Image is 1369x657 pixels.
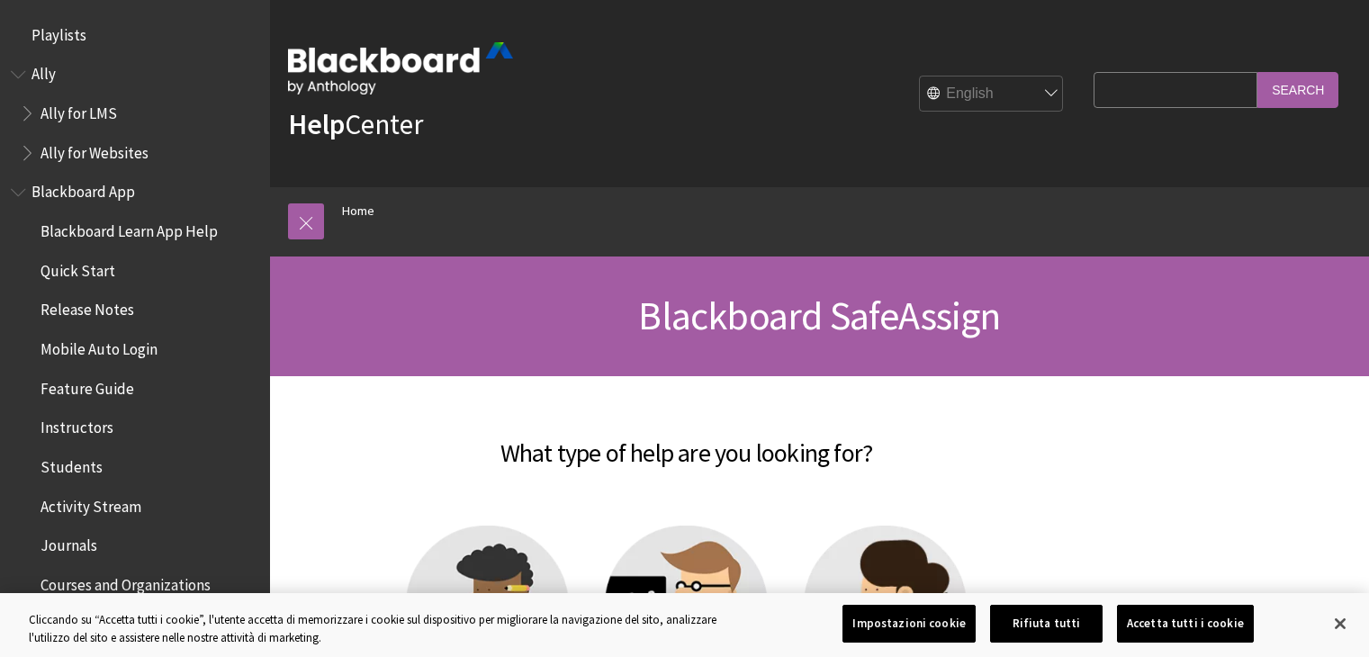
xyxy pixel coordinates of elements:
strong: Help [288,106,345,142]
select: Site Language Selector [920,76,1064,112]
img: Blackboard by Anthology [288,42,513,94]
a: Home [342,200,374,222]
span: Blackboard App [32,177,135,202]
button: Rifiuta tutti [990,605,1103,643]
span: Ally for Websites [41,138,149,162]
span: Students [41,452,103,476]
span: Ally [32,59,56,84]
span: Activity Stream [41,491,141,516]
span: Blackboard SafeAssign [638,291,1000,340]
span: Release Notes [41,295,134,319]
h2: What type of help are you looking for? [288,412,1085,472]
span: Quick Start [41,256,115,280]
span: Blackboard Learn App Help [41,216,218,240]
span: Playlists [32,20,86,44]
button: Accetta tutti i cookie [1117,605,1254,643]
span: Mobile Auto Login [41,334,158,358]
a: HelpCenter [288,106,423,142]
span: Feature Guide [41,373,134,398]
div: Cliccando su “Accetta tutti i cookie”, l'utente accetta di memorizzare i cookie sul dispositivo p... [29,611,753,646]
nav: Book outline for Anthology Ally Help [11,59,259,168]
button: Chiudi [1320,604,1360,643]
span: Ally for LMS [41,98,117,122]
span: Instructors [41,413,113,437]
input: Search [1257,72,1338,107]
button: Impostazioni cookie [842,605,975,643]
span: Journals [41,531,97,555]
span: Courses and Organizations [41,570,211,594]
nav: Book outline for Playlists [11,20,259,50]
